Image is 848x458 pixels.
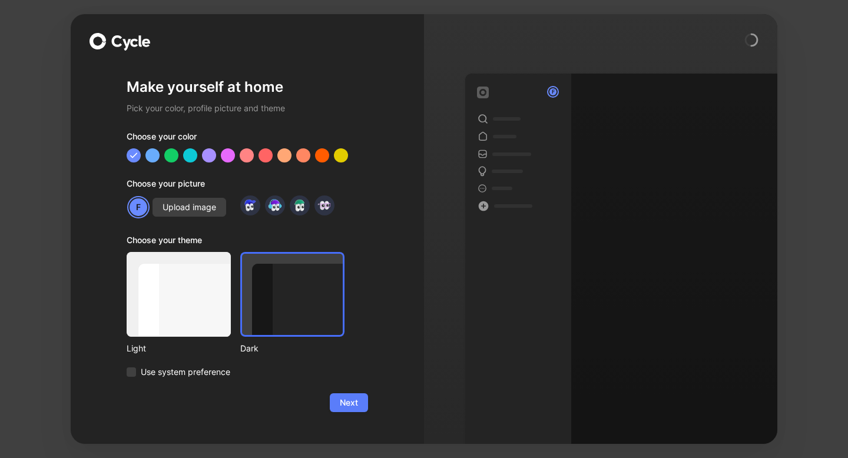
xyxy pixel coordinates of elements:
div: Choose your theme [127,233,344,252]
div: F [128,197,148,217]
h1: Make yourself at home [127,78,368,97]
img: avatar [267,197,283,213]
h2: Pick your color, profile picture and theme [127,101,368,115]
span: Use system preference [141,365,230,379]
span: Next [340,396,358,410]
img: avatar [316,197,332,213]
img: avatar [242,197,258,213]
button: Next [330,393,368,412]
span: Upload image [163,200,216,214]
div: Dark [240,341,344,356]
img: workspace-default-logo-wX5zAyuM.png [477,87,489,98]
img: avatar [291,197,307,213]
div: F [548,87,558,97]
button: Upload image [153,198,226,217]
div: Choose your picture [127,177,368,195]
div: Light [127,341,231,356]
div: Choose your color [127,130,368,148]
